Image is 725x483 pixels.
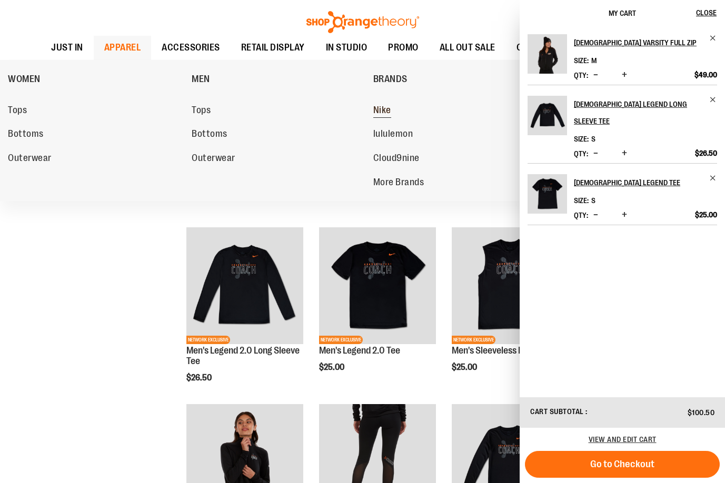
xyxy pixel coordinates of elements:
[589,435,657,444] a: View and edit cart
[452,336,495,344] span: NETWORK EXCLUSIVE
[8,153,52,166] span: Outerwear
[528,163,717,225] li: Product
[574,96,703,129] h2: [DEMOGRAPHIC_DATA] Legend Long Sleeve Tee
[373,177,424,190] span: More Brands
[452,345,561,356] a: Men's Sleeveless Legend Tee
[186,227,303,344] img: OTF Mens Coach FA23 Legend 2.0 LS Tee - Black primary image
[452,227,569,346] a: OTF Mens Coach FA23 Legend Sleeveless Tee - Black primary imageNETWORK EXCLUSIVE
[181,222,309,409] div: product
[373,74,408,87] span: BRANDS
[305,11,421,33] img: Shop Orangetheory
[192,153,235,166] span: Outerwear
[8,128,44,142] span: Bottoms
[574,96,717,129] a: [DEMOGRAPHIC_DATA] Legend Long Sleeve Tee
[8,105,27,118] span: Tops
[574,211,588,219] label: Qty
[709,96,717,104] a: Remove item
[319,227,436,344] img: OTF Mens Coach FA23 Legend 2.0 SS Tee - Black primary image
[528,34,567,80] a: Ladies Varsity Full Zip
[528,34,717,85] li: Product
[694,70,717,79] span: $49.00
[517,36,564,59] span: OTF BY YOU
[528,96,567,142] a: Ladies Legend Long Sleeve Tee
[695,148,717,158] span: $26.50
[192,74,210,87] span: MEN
[530,407,584,416] span: Cart Subtotal
[574,174,703,191] h2: [DEMOGRAPHIC_DATA] Legend Tee
[574,71,588,79] label: Qty
[528,85,717,163] li: Product
[186,345,300,366] a: Men's Legend 2.0 Long Sleeve Tee
[609,9,636,17] span: My Cart
[574,34,717,51] a: [DEMOGRAPHIC_DATA] Varsity Full Zip
[709,174,717,182] a: Remove item
[591,196,595,205] span: S
[696,8,717,17] span: Close
[574,149,588,158] label: Qty
[528,174,567,220] a: Ladies Legend Tee
[162,36,220,59] span: ACCESSORIES
[591,210,601,220] button: Decrease product quantity
[192,128,227,142] span: Bottoms
[319,345,400,356] a: Men's Legend 2.0 Tee
[314,222,441,399] div: product
[574,135,589,143] dt: Size
[574,174,717,191] a: [DEMOGRAPHIC_DATA] Legend Tee
[591,148,601,159] button: Decrease product quantity
[591,56,597,65] span: M
[528,174,567,214] img: Ladies Legend Tee
[51,36,83,59] span: JUST IN
[590,458,654,470] span: Go to Checkout
[446,222,574,399] div: product
[619,148,630,159] button: Increase product quantity
[319,363,346,372] span: $25.00
[186,373,213,383] span: $26.50
[373,105,391,118] span: Nike
[8,74,41,87] span: WOMEN
[373,128,413,142] span: lululemon
[591,135,595,143] span: S
[574,56,589,65] dt: Size
[388,36,419,59] span: PROMO
[525,451,720,478] button: Go to Checkout
[619,70,630,80] button: Increase product quantity
[319,336,363,344] span: NETWORK EXCLUSIVE
[452,227,569,344] img: OTF Mens Coach FA23 Legend Sleeveless Tee - Black primary image
[574,196,589,205] dt: Size
[104,36,141,59] span: APPAREL
[591,70,601,80] button: Decrease product quantity
[326,36,368,59] span: IN STUDIO
[241,36,305,59] span: RETAIL DISPLAY
[574,34,703,51] h2: [DEMOGRAPHIC_DATA] Varsity Full Zip
[440,36,495,59] span: ALL OUT SALE
[709,34,717,42] a: Remove item
[688,408,715,417] span: $100.50
[452,363,479,372] span: $25.00
[319,227,436,346] a: OTF Mens Coach FA23 Legend 2.0 SS Tee - Black primary imageNETWORK EXCLUSIVE
[373,153,420,166] span: Cloud9nine
[528,34,567,74] img: Ladies Varsity Full Zip
[695,210,717,219] span: $25.00
[186,336,230,344] span: NETWORK EXCLUSIVE
[619,210,630,220] button: Increase product quantity
[192,105,211,118] span: Tops
[528,96,567,135] img: Ladies Legend Long Sleeve Tee
[186,227,303,346] a: OTF Mens Coach FA23 Legend 2.0 LS Tee - Black primary imageNETWORK EXCLUSIVE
